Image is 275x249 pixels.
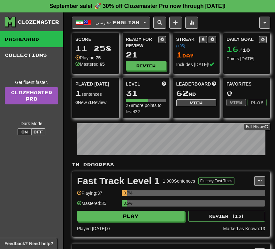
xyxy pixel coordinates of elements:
button: Add sentence to collection [169,17,182,29]
div: Mastered: [75,61,105,67]
span: / 10 [226,47,250,53]
span: Leaderboard [176,81,211,87]
button: Review [126,61,166,71]
div: New / Review [75,99,116,106]
span: This week in points, UTC [212,81,216,87]
span: 1 [75,88,81,97]
div: Daily Goal [226,36,259,43]
span: Played [DATE]: 0 [77,226,110,231]
div: nd [176,89,217,97]
strong: 65 [100,62,105,67]
div: Get fluent faster. [5,79,58,86]
div: sentences [75,89,116,97]
button: More stats [185,17,198,29]
div: 278 more points to level 32 [126,102,166,115]
div: Points [DATE] [226,56,267,62]
div: Score [75,36,116,42]
div: Includes [DATE]! [176,61,217,68]
div: 1 000 Sentences [163,178,195,184]
div: 3.7% [124,190,127,196]
span: Score more points to level up [162,81,166,87]
div: Marked as Known: 13 [223,225,265,232]
button: View [226,99,246,106]
button: View [176,99,217,106]
a: (+05) [176,44,185,48]
button: Full History [244,123,270,130]
button: On [18,128,32,135]
span: Played [DATE] [75,81,109,87]
span: Level [126,81,140,87]
strong: 0 [75,100,78,105]
span: 16 [226,44,239,53]
div: Streak [176,36,200,49]
button: فارسی/English [72,17,150,29]
p: In Progress [72,162,270,168]
span: Open feedback widget [4,240,53,247]
strong: 75 [96,55,101,60]
div: 0 [226,89,267,97]
button: Fluency Fast Track [198,177,234,185]
button: Search sentences [153,17,166,29]
button: Play [77,211,185,222]
strong: September sale! 🚀 30% off Clozemaster Pro now through [DATE]! [50,3,226,9]
div: Playing: [75,55,101,61]
a: ClozemasterPro [5,87,58,104]
div: Favorites [226,81,267,87]
strong: 1 [89,100,92,105]
div: Mastered: 35 [77,200,118,211]
div: 11 258 [75,44,116,52]
div: 3.5% [124,200,126,207]
div: Playing: 37 [77,190,118,200]
div: Day [176,51,217,59]
span: 1 [176,50,182,59]
button: Review (13) [188,211,265,222]
div: Dark Mode [5,120,58,127]
div: 21 [126,51,166,59]
button: Off [31,128,45,135]
div: Fast Track Level 1 [77,176,160,186]
div: 31 [126,89,166,97]
div: Ready for Review [126,36,158,49]
span: فارسی / English [95,20,140,25]
div: Clozemaster [18,19,59,25]
span: 62 [176,88,188,97]
button: Play [248,99,267,106]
